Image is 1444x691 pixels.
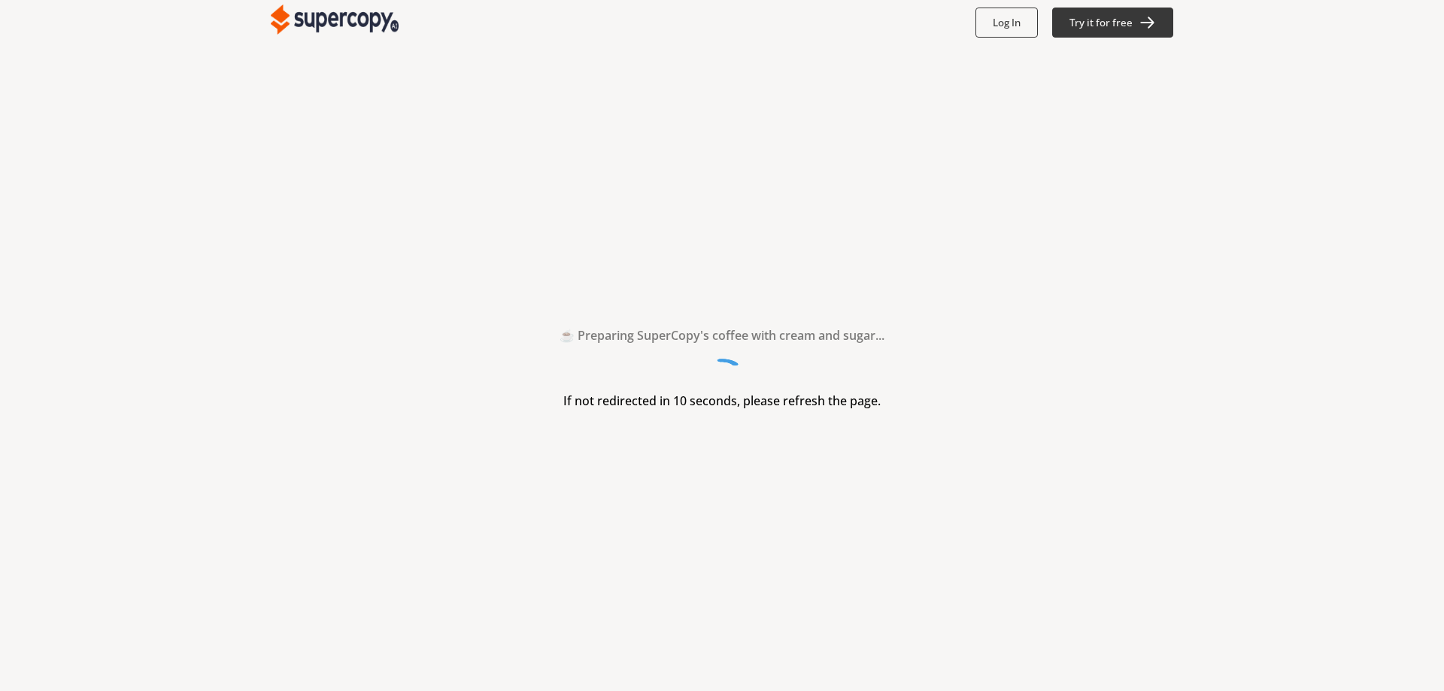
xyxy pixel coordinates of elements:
img: Close [271,5,399,35]
h2: ☕ Preparing SuperCopy's coffee with cream and sugar... [560,324,884,347]
button: Log In [975,8,1038,38]
button: Try it for free [1052,8,1174,38]
b: Try it for free [1069,16,1133,29]
b: Log In [993,16,1021,29]
h3: If not redirected in 10 seconds, please refresh the page. [563,389,881,412]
